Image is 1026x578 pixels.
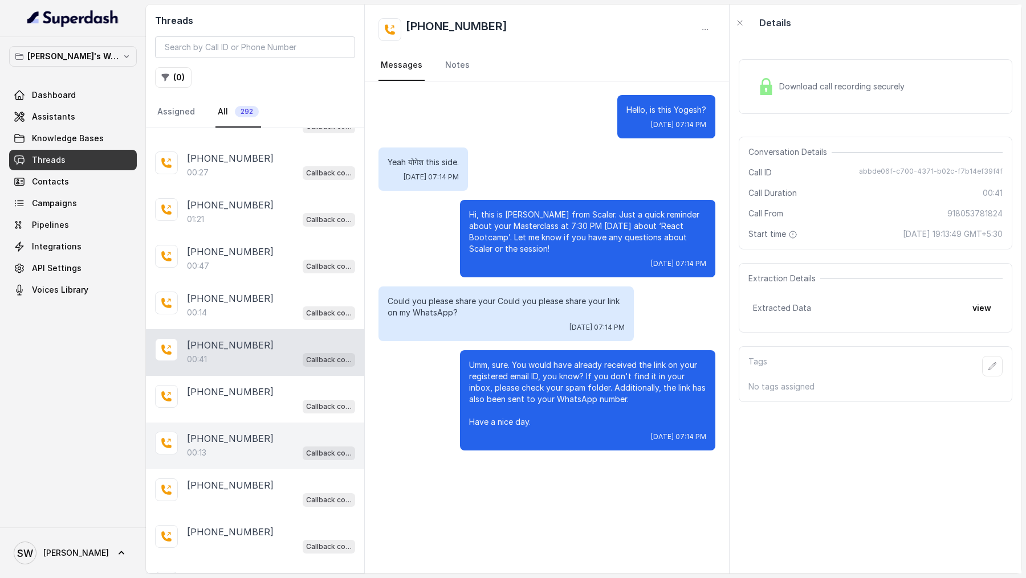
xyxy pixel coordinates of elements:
[443,50,472,81] a: Notes
[32,263,82,274] span: API Settings
[9,280,137,300] a: Voices Library
[9,150,137,170] a: Threads
[748,356,767,376] p: Tags
[306,494,352,506] p: Callback collector
[9,193,137,214] a: Campaigns
[306,261,352,272] p: Callback collector
[32,176,69,187] span: Contacts
[187,292,274,305] p: [PHONE_NUMBER]
[187,151,274,165] p: [PHONE_NUMBER]
[759,16,791,30] p: Details
[155,14,355,27] h2: Threads
[155,36,355,58] input: Search by Call ID or Phone Number
[187,260,209,272] p: 00:47
[155,97,355,128] nav: Tabs
[27,9,119,27] img: light.svg
[187,338,274,352] p: [PHONE_NUMBER]
[43,547,109,559] span: [PERSON_NAME]
[306,541,352,552] p: Callback collector
[753,302,811,314] span: Extracted Data
[406,18,507,41] h2: [PHONE_NUMBER]
[404,173,459,182] span: [DATE] 07:14 PM
[748,228,800,240] span: Start time
[9,236,137,257] a: Integrations
[9,215,137,235] a: Pipelines
[626,104,706,116] p: Hello, is this Yogesh?
[9,537,137,569] a: [PERSON_NAME]
[32,241,82,252] span: Integrations
[187,432,274,445] p: [PHONE_NUMBER]
[187,214,204,225] p: 01:21
[187,385,274,399] p: [PHONE_NUMBER]
[903,228,1003,240] span: [DATE] 19:13:49 GMT+5:30
[187,525,274,539] p: [PHONE_NUMBER]
[388,296,625,318] p: Could you please share your Could you please share your link on my WhatsApp?
[9,171,137,192] a: Contacts
[32,284,88,296] span: Voices Library
[155,97,197,128] a: Assigned
[9,128,137,149] a: Knowledge Bases
[569,323,625,332] span: [DATE] 07:14 PM
[17,547,33,559] text: SW
[947,208,1003,219] span: 918053781824
[32,219,69,231] span: Pipelines
[187,245,274,259] p: [PHONE_NUMBER]
[187,198,274,212] p: [PHONE_NUMBER]
[388,157,459,168] p: Yeah योगेश this side.
[469,209,706,255] p: Hi, this is [PERSON_NAME] from Scaler. Just a quick reminder about your Masterclass at 7:30 PM [D...
[9,85,137,105] a: Dashboard
[306,308,352,319] p: Callback collector
[651,120,706,129] span: [DATE] 07:14 PM
[9,46,137,67] button: [PERSON_NAME]'s Workspace
[779,81,909,92] span: Download call recording securely
[32,198,77,209] span: Campaigns
[469,359,706,428] p: Umm, sure. You would have already received the link on your registered email ID, you know? If you...
[187,354,207,365] p: 00:41
[306,401,352,412] p: Callback collector
[9,258,137,278] a: API Settings
[306,167,352,179] p: Callback collector
[748,273,820,284] span: Extraction Details
[378,50,425,81] a: Messages
[32,154,66,166] span: Threads
[155,67,192,88] button: (0)
[758,78,775,95] img: Lock Icon
[748,167,772,178] span: Call ID
[748,187,797,199] span: Call Duration
[9,106,137,127] a: Assistants
[187,167,209,178] p: 00:27
[306,448,352,459] p: Callback collector
[27,50,119,63] p: [PERSON_NAME]'s Workspace
[32,89,76,101] span: Dashboard
[235,106,259,117] span: 292
[215,97,261,128] a: All292
[651,259,706,268] span: [DATE] 07:14 PM
[32,111,75,122] span: Assistants
[306,354,352,366] p: Callback collector
[748,146,832,158] span: Conversation Details
[187,307,207,318] p: 00:14
[187,478,274,492] p: [PHONE_NUMBER]
[966,298,998,318] button: view
[187,447,206,458] p: 00:13
[859,167,1003,178] span: abbde06f-c700-4371-b02c-f7b14ef39f4f
[378,50,715,81] nav: Tabs
[748,381,1003,392] p: No tags assigned
[748,208,783,219] span: Call From
[651,432,706,441] span: [DATE] 07:14 PM
[306,214,352,226] p: Callback collector
[983,187,1003,199] span: 00:41
[32,133,104,144] span: Knowledge Bases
